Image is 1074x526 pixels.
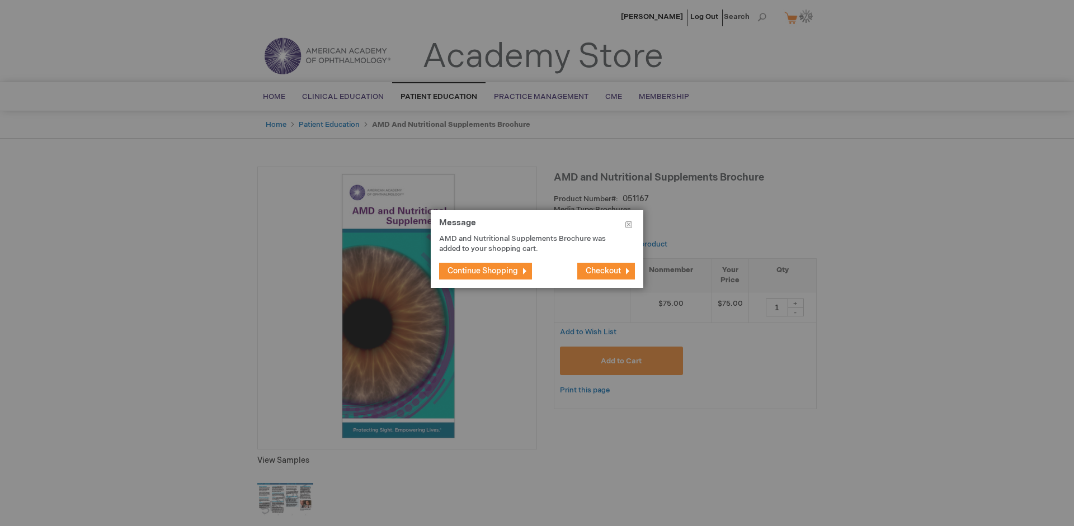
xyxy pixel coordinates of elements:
[447,266,518,276] span: Continue Shopping
[586,266,621,276] span: Checkout
[577,263,635,279] button: Checkout
[439,263,532,279] button: Continue Shopping
[439,219,635,234] h1: Message
[439,234,618,254] p: AMD and Nutritional Supplements Brochure was added to your shopping cart.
